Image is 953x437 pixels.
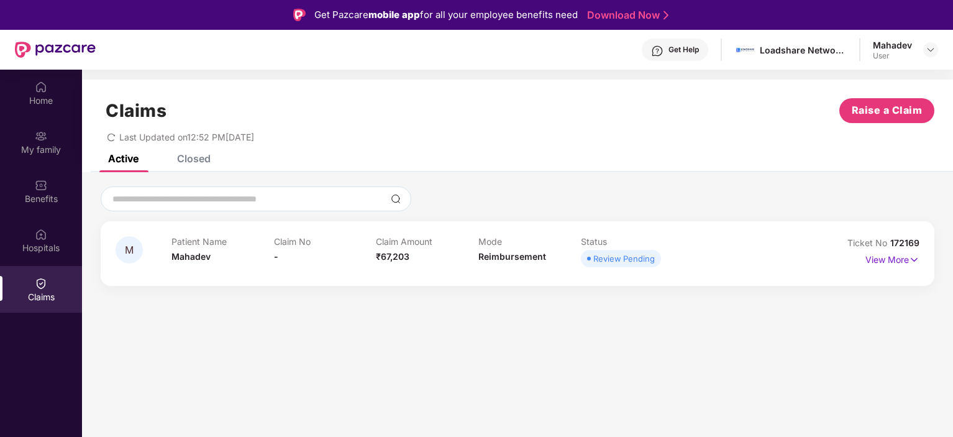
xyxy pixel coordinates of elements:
a: Download Now [587,9,665,22]
button: Raise a Claim [839,98,934,123]
strong: mobile app [368,9,420,21]
img: svg+xml;base64,PHN2ZyBpZD0iSG9zcGl0YWxzIiB4bWxucz0iaHR0cDovL3d3dy53My5vcmcvMjAwMC9zdmciIHdpZHRoPS... [35,228,47,241]
span: 172169 [890,237,919,248]
img: svg+xml;base64,PHN2ZyBpZD0iSGVscC0zMngzMiIgeG1sbnM9Imh0dHA6Ly93d3cudzMub3JnLzIwMDAvc3ZnIiB3aWR0aD... [651,45,663,57]
p: View More [865,250,919,267]
div: Mahadev [873,39,912,51]
span: redo [107,132,116,142]
img: svg+xml;base64,PHN2ZyBpZD0iRHJvcGRvd24tMzJ4MzIiIHhtbG5zPSJodHRwOi8vd3d3LnczLm9yZy8yMDAwL3N2ZyIgd2... [926,45,936,55]
img: svg+xml;base64,PHN2ZyBpZD0iQmVuZWZpdHMiIHhtbG5zPSJodHRwOi8vd3d3LnczLm9yZy8yMDAwL3N2ZyIgd2lkdGg9Ij... [35,179,47,191]
span: Mahadev [171,251,211,262]
div: Get Help [668,45,699,55]
span: ₹67,203 [376,251,409,262]
span: M [125,245,134,255]
p: Patient Name [171,236,274,247]
span: - [274,251,278,262]
p: Claim Amount [376,236,478,247]
span: Raise a Claim [852,103,923,118]
div: Active [108,152,139,165]
div: Loadshare Networks Pvt Ltd [760,44,847,56]
img: svg+xml;base64,PHN2ZyB3aWR0aD0iMjAiIGhlaWdodD0iMjAiIHZpZXdCb3g9IjAgMCAyMCAyMCIgZmlsbD0ibm9uZSIgeG... [35,130,47,142]
img: Logo [293,9,306,21]
img: svg+xml;base64,PHN2ZyBpZD0iU2VhcmNoLTMyeDMyIiB4bWxucz0iaHR0cDovL3d3dy53My5vcmcvMjAwMC9zdmciIHdpZH... [391,194,401,204]
span: Ticket No [847,237,890,248]
img: svg+xml;base64,PHN2ZyBpZD0iSG9tZSIgeG1sbnM9Imh0dHA6Ly93d3cudzMub3JnLzIwMDAvc3ZnIiB3aWR0aD0iMjAiIG... [35,81,47,93]
p: Claim No [274,236,376,247]
span: Reimbursement [478,251,546,262]
img: 1629197545249.jpeg [736,41,754,59]
img: svg+xml;base64,PHN2ZyB4bWxucz0iaHR0cDovL3d3dy53My5vcmcvMjAwMC9zdmciIHdpZHRoPSIxNyIgaGVpZ2h0PSIxNy... [909,253,919,267]
p: Mode [478,236,581,247]
h1: Claims [106,100,166,121]
div: Get Pazcare for all your employee benefits need [314,7,578,22]
img: New Pazcare Logo [15,42,96,58]
img: svg+xml;base64,PHN2ZyBpZD0iQ2xhaW0iIHhtbG5zPSJodHRwOi8vd3d3LnczLm9yZy8yMDAwL3N2ZyIgd2lkdGg9IjIwIi... [35,277,47,290]
div: Closed [177,152,211,165]
p: Status [581,236,683,247]
div: Review Pending [593,252,655,265]
span: Last Updated on 12:52 PM[DATE] [119,132,254,142]
div: User [873,51,912,61]
img: Stroke [663,9,668,22]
